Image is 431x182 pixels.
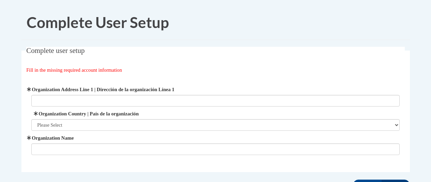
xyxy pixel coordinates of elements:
span: Complete user setup [26,46,84,55]
label: Organization Address Line 1 | Dirección de la organización Línea 1 [31,86,400,93]
span: Complete User Setup [27,13,169,31]
label: Organization Country | País de la organización [31,110,400,117]
input: Metadata input [31,143,400,155]
label: Organization Name [31,134,400,142]
span: Fill in the missing required account information [26,67,122,73]
input: Metadata input [31,95,400,107]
